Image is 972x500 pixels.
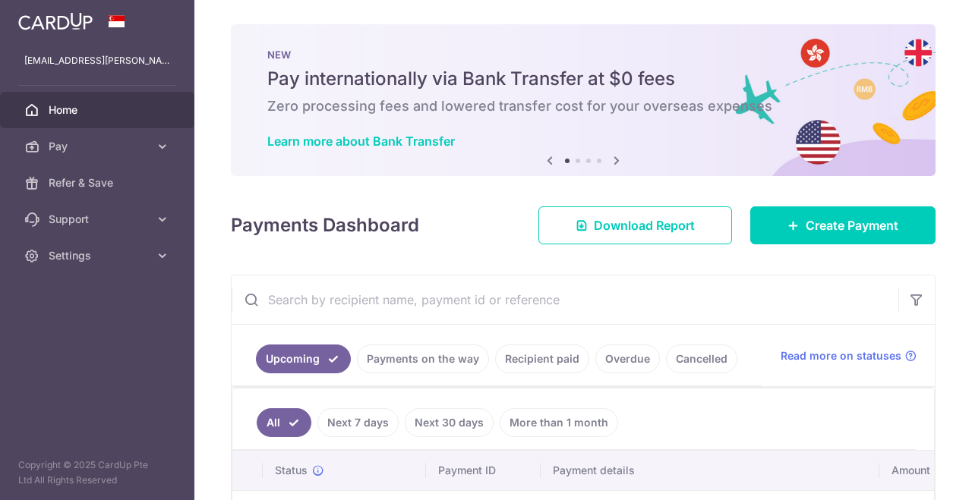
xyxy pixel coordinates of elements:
[267,67,899,91] h5: Pay internationally via Bank Transfer at $0 fees
[231,24,936,176] img: Bank transfer banner
[426,451,541,490] th: Payment ID
[49,248,149,263] span: Settings
[806,216,898,234] span: Create Payment
[257,408,311,437] a: All
[275,463,308,478] span: Status
[892,463,930,478] span: Amount
[232,275,898,324] input: Search by recipient name, payment id or reference
[750,206,936,244] a: Create Payment
[256,344,351,373] a: Upcoming
[666,344,737,373] a: Cancelled
[495,344,589,373] a: Recipient paid
[541,451,879,490] th: Payment details
[781,348,917,363] a: Read more on statuses
[24,53,170,68] p: [EMAIL_ADDRESS][PERSON_NAME][DOMAIN_NAME]
[317,408,399,437] a: Next 7 days
[594,216,695,234] span: Download Report
[538,206,732,244] a: Download Report
[267,97,899,115] h6: Zero processing fees and lowered transfer cost for your overseas expenses
[231,212,419,239] h4: Payments Dashboard
[49,139,149,154] span: Pay
[49,212,149,227] span: Support
[357,344,489,373] a: Payments on the way
[595,344,660,373] a: Overdue
[267,134,455,149] a: Learn more about Bank Transfer
[49,102,149,118] span: Home
[49,175,149,190] span: Refer & Save
[18,12,93,30] img: CardUp
[781,348,901,363] span: Read more on statuses
[405,408,494,437] a: Next 30 days
[500,408,618,437] a: More than 1 month
[267,49,899,61] p: NEW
